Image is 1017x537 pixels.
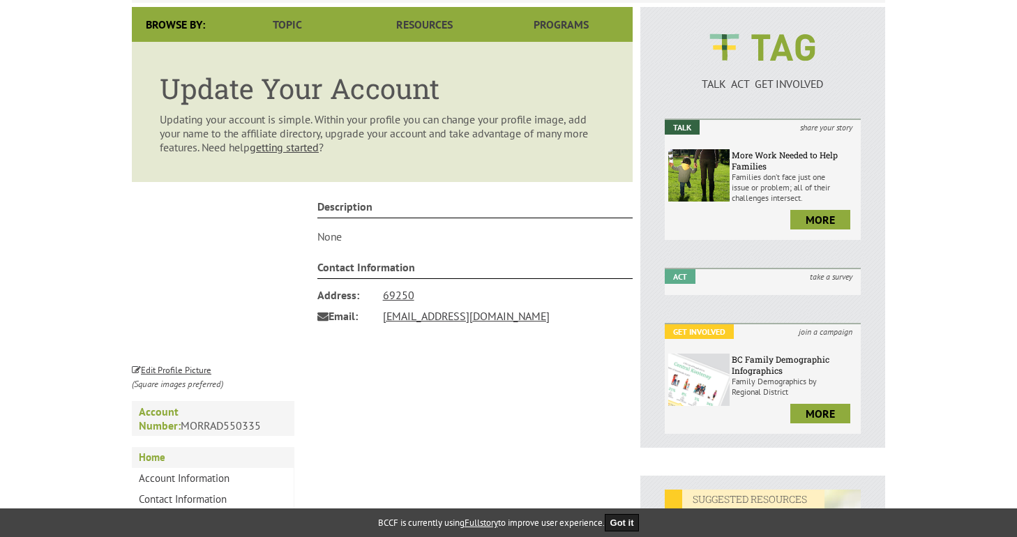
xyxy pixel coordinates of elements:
[132,362,211,376] a: Edit Profile Picture
[732,354,857,376] h6: BC Family Demographic Infographics
[219,7,356,42] a: Topic
[139,404,181,432] strong: Account Number:
[250,140,319,154] a: getting started
[665,63,861,91] a: TALK ACT GET INVOLVED
[732,149,857,172] h6: More Work Needed to Help Families
[732,172,857,203] p: Families don’t face just one issue or problem; all of their challenges intersect.
[493,7,630,42] a: Programs
[132,401,294,436] p: MORRAD550335
[317,260,633,279] h4: Contact Information
[732,376,857,397] p: Family Demographics by Regional District
[356,7,492,42] a: Resources
[317,229,633,243] p: None
[605,514,640,531] button: Got it
[383,309,550,323] a: [EMAIL_ADDRESS][DOMAIN_NAME]
[665,120,700,135] em: Talk
[790,404,850,423] a: more
[132,468,294,489] a: Account Information
[132,364,211,376] small: Edit Profile Picture
[792,120,861,135] i: share your story
[801,269,861,284] i: take a survey
[790,324,861,339] i: join a campaign
[132,489,294,510] a: Contact Information
[790,210,850,229] a: more
[132,447,294,468] a: Home
[665,324,734,339] em: Get Involved
[665,77,861,91] p: TALK ACT GET INVOLVED
[383,288,414,302] a: 69250
[317,285,373,305] span: Address
[317,199,633,218] h4: Description
[665,490,824,508] em: SUGGESTED RESOURCES
[160,70,605,107] h1: Update Your Account
[132,378,223,390] i: (Square images preferred)
[465,517,498,529] a: Fullstory
[132,42,633,182] article: Updating your account is simple. Within your profile you can change your profile image, add your ...
[132,7,219,42] div: Browse By:
[317,305,373,326] span: Email
[700,21,825,74] img: BCCF's TAG Logo
[665,269,695,284] em: Act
